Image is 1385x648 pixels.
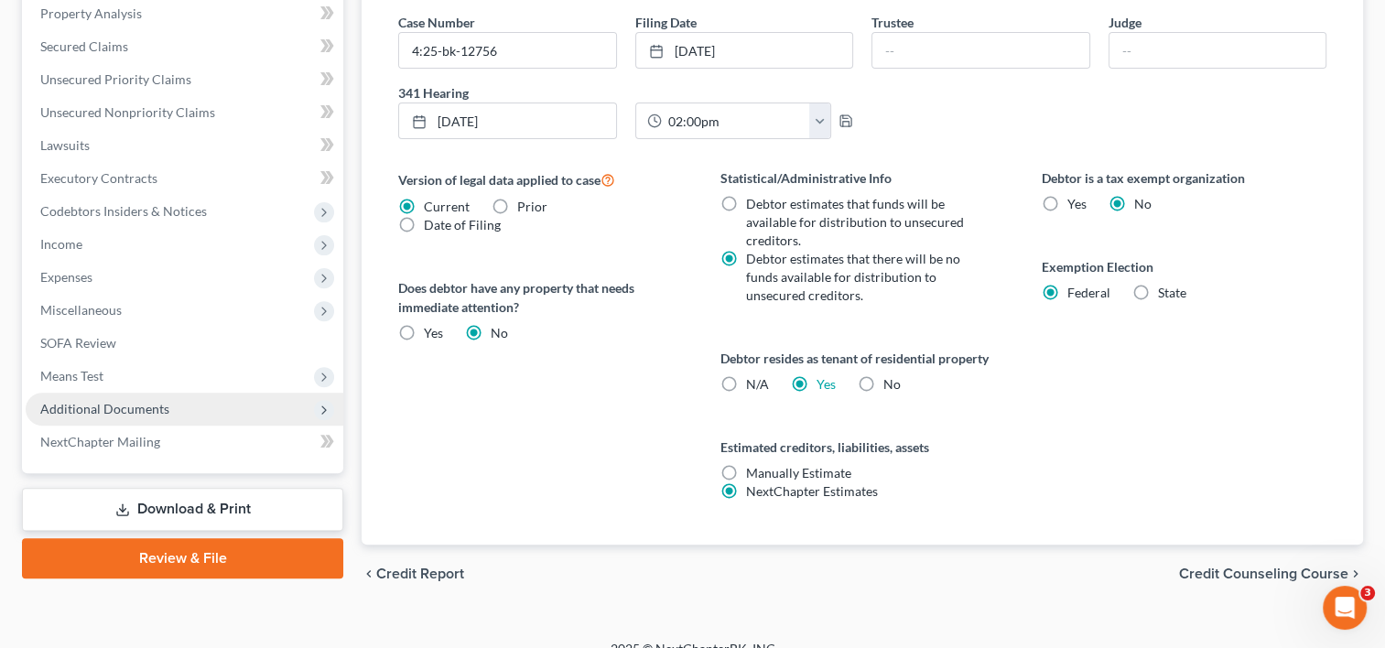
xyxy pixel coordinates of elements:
label: Exemption Election [1042,257,1326,276]
a: Review & File [22,538,343,578]
a: Yes [817,376,836,392]
span: Additional Documents [40,401,169,416]
label: Filing Date [635,13,697,32]
span: Secured Claims [40,38,128,54]
span: N/A [746,376,769,392]
a: Lawsuits [26,129,343,162]
span: Federal [1067,285,1110,300]
span: Prior [517,199,547,214]
label: Estimated creditors, liabilities, assets [720,437,1005,457]
label: Version of legal data applied to case [398,168,683,190]
label: Does debtor have any property that needs immediate attention? [398,278,683,317]
span: No [1134,196,1152,211]
span: Credit Report [376,567,464,581]
span: Debtor estimates that funds will be available for distribution to unsecured creditors. [746,196,964,248]
span: Lawsuits [40,137,90,153]
input: -- [1109,33,1325,68]
label: Case Number [398,13,475,32]
a: Executory Contracts [26,162,343,195]
button: Credit Counseling Course chevron_right [1179,567,1363,581]
span: SOFA Review [40,335,116,351]
span: Executory Contracts [40,170,157,186]
a: Unsecured Priority Claims [26,63,343,96]
span: Credit Counseling Course [1179,567,1348,581]
a: [DATE] [399,103,615,138]
i: chevron_left [362,567,376,581]
span: Unsecured Nonpriority Claims [40,104,215,120]
iframe: Intercom live chat [1323,586,1367,630]
label: Trustee [871,13,914,32]
a: Download & Print [22,488,343,531]
label: Debtor resides as tenant of residential property [720,349,1005,368]
span: Yes [1067,196,1087,211]
label: Debtor is a tax exempt organization [1042,168,1326,188]
input: -- : -- [662,103,810,138]
label: 341 Hearing [389,83,862,103]
span: Property Analysis [40,5,142,21]
span: Income [40,236,82,252]
input: Enter case number... [399,33,615,68]
span: Expenses [40,269,92,285]
span: Date of Filing [424,217,501,232]
i: chevron_right [1348,567,1363,581]
span: State [1158,285,1186,300]
span: No [883,376,901,392]
span: NextChapter Estimates [746,483,878,499]
span: Codebtors Insiders & Notices [40,203,207,219]
a: SOFA Review [26,327,343,360]
span: Miscellaneous [40,302,122,318]
span: Means Test [40,368,103,383]
span: NextChapter Mailing [40,434,160,449]
span: Yes [424,325,443,340]
span: 3 [1360,586,1375,600]
a: [DATE] [636,33,852,68]
span: Current [424,199,470,214]
span: No [491,325,508,340]
span: Manually Estimate [746,465,851,481]
a: Unsecured Nonpriority Claims [26,96,343,129]
span: Unsecured Priority Claims [40,71,191,87]
a: Secured Claims [26,30,343,63]
button: chevron_left Credit Report [362,567,464,581]
input: -- [872,33,1088,68]
span: Debtor estimates that there will be no funds available for distribution to unsecured creditors. [746,251,960,303]
a: NextChapter Mailing [26,426,343,459]
label: Statistical/Administrative Info [720,168,1005,188]
label: Judge [1109,13,1142,32]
